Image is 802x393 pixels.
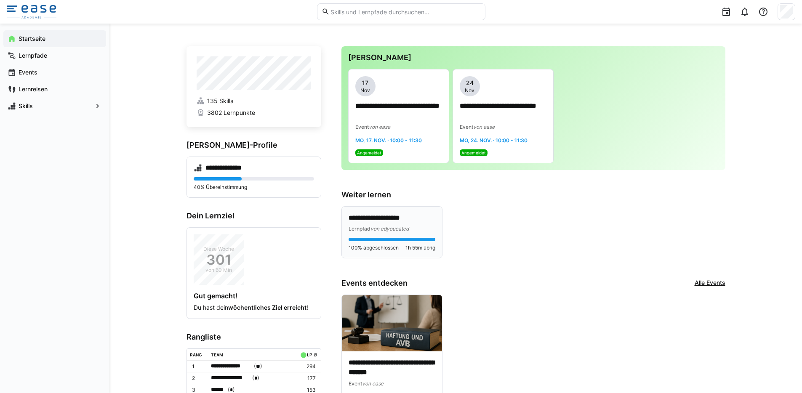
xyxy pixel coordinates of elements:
[194,184,314,191] p: 40% Übereinstimmung
[405,244,435,251] span: 1h 55m übrig
[473,124,495,130] span: von ease
[187,141,321,150] h3: [PERSON_NAME]-Profile
[298,375,315,382] p: 177
[341,190,725,199] h3: Weiter lernen
[362,380,384,387] span: von ease
[298,363,315,370] p: 294
[349,226,370,232] span: Lernpfad
[460,124,473,130] span: Event
[194,292,314,300] h4: Gut gemacht!
[228,304,306,311] strong: wöchentliches Ziel erreicht
[254,362,262,371] span: ( )
[190,352,202,357] div: Rang
[187,211,321,220] h3: Dein Lernziel
[349,244,399,251] span: 100% abgeschlossen
[342,295,442,351] img: image
[362,79,368,87] span: 17
[360,87,370,94] span: Nov
[211,352,223,357] div: Team
[192,375,205,382] p: 2
[460,137,528,143] span: Mo, 24. Nov. · 10:00 - 11:30
[192,363,205,370] p: 1
[461,150,486,155] span: Angemeldet
[207,97,233,105] span: 135 Skills
[369,124,390,130] span: von ease
[207,109,255,117] span: 3802 Lernpunkte
[466,79,474,87] span: 24
[348,53,719,62] h3: [PERSON_NAME]
[314,351,317,358] a: ø
[355,137,422,143] span: Mo, 17. Nov. · 10:00 - 11:30
[465,87,474,94] span: Nov
[357,150,381,155] span: Angemeldet
[695,279,725,288] a: Alle Events
[187,332,321,342] h3: Rangliste
[341,279,408,288] h3: Events entdecken
[194,303,314,312] p: Du hast dein !
[307,352,312,357] div: LP
[349,380,362,387] span: Event
[370,226,409,232] span: von edyoucated
[252,374,259,382] span: ( )
[355,124,369,130] span: Event
[330,8,480,16] input: Skills und Lernpfade durchsuchen…
[197,97,311,105] a: 135 Skills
